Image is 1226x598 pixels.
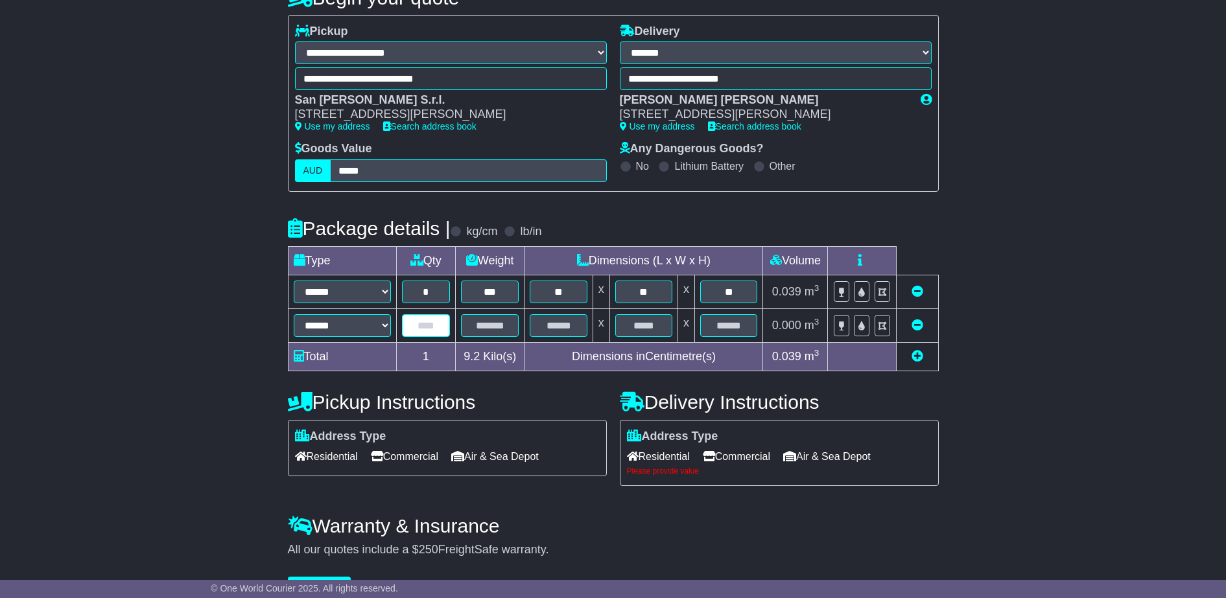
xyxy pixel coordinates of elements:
span: Air & Sea Depot [451,446,539,466]
td: x [678,308,695,342]
div: Please provide value [627,466,932,476]
td: Total [288,342,396,371]
div: All our quotes include a $ FreightSafe warranty. [288,543,939,557]
div: [STREET_ADDRESS][PERSON_NAME] [295,108,594,122]
span: m [805,350,819,363]
a: Use my address [295,121,370,132]
sup: 3 [814,317,819,327]
label: Address Type [627,430,718,444]
label: Address Type [295,430,386,444]
a: Add new item [912,350,923,363]
label: Other [770,160,796,172]
td: x [593,308,609,342]
span: Commercial [703,446,770,466]
label: Goods Value [295,142,372,156]
a: Search address book [383,121,477,132]
div: [STREET_ADDRESS][PERSON_NAME] [620,108,908,122]
div: [PERSON_NAME] [PERSON_NAME] [620,93,908,108]
td: Qty [396,246,456,275]
span: © One World Courier 2025. All rights reserved. [211,583,398,593]
td: 1 [396,342,456,371]
span: 0.000 [772,319,801,332]
label: Delivery [620,25,680,39]
label: Pickup [295,25,348,39]
label: No [636,160,649,172]
a: Remove this item [912,319,923,332]
td: Kilo(s) [456,342,525,371]
a: Search address book [708,121,801,132]
td: Weight [456,246,525,275]
sup: 3 [814,348,819,358]
label: Any Dangerous Goods? [620,142,764,156]
td: Dimensions in Centimetre(s) [525,342,763,371]
span: 9.2 [464,350,480,363]
td: x [593,275,609,308]
h4: Warranty & Insurance [288,515,939,536]
td: x [678,275,695,308]
td: Volume [763,246,828,275]
a: Use my address [620,121,695,132]
h4: Delivery Instructions [620,391,939,413]
span: m [805,285,819,298]
td: Type [288,246,396,275]
span: Residential [295,446,358,466]
td: Dimensions (L x W x H) [525,246,763,275]
label: AUD [295,159,331,182]
span: Air & Sea Depot [783,446,871,466]
span: 0.039 [772,285,801,298]
label: Lithium Battery [674,160,744,172]
label: kg/cm [466,225,497,239]
div: San [PERSON_NAME] S.r.l. [295,93,594,108]
span: m [805,319,819,332]
span: 0.039 [772,350,801,363]
span: 250 [419,543,438,556]
sup: 3 [814,283,819,293]
span: Commercial [371,446,438,466]
span: Residential [627,446,690,466]
h4: Package details | [288,218,451,239]
a: Remove this item [912,285,923,298]
label: lb/in [520,225,541,239]
h4: Pickup Instructions [288,391,607,413]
